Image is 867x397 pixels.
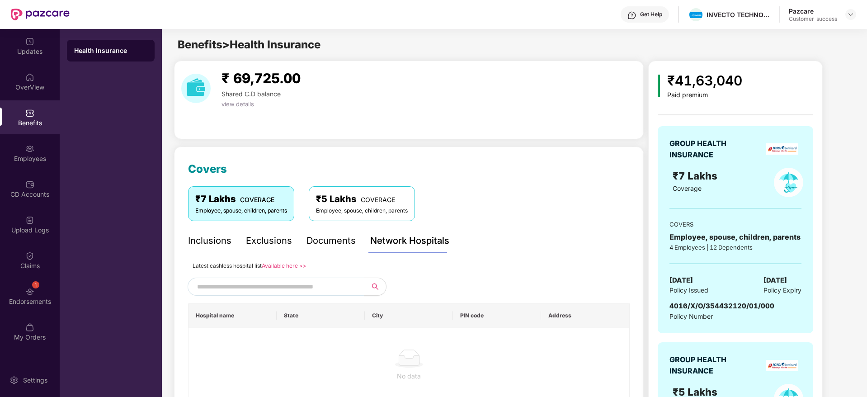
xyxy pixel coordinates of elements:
[25,144,34,153] img: svg+xml;base64,PHN2ZyBpZD0iRW1wbG95ZWVzIiB4bWxucz0iaHR0cDovL3d3dy53My5vcmcvMjAwMC9zdmciIHdpZHRoPS...
[364,278,386,296] button: search
[667,70,742,91] div: ₹41,63,040
[178,38,320,51] span: Benefits > Health Insurance
[193,262,262,269] span: Latest cashless hospital list
[25,287,34,296] img: svg+xml;base64,PHN2ZyBpZD0iRW5kb3JzZW1lbnRzIiB4bWxucz0iaHR0cDovL3d3dy53My5vcmcvMjAwMC9zdmciIHdpZH...
[188,303,277,328] th: Hospital name
[673,170,720,182] span: ₹7 Lakhs
[74,46,147,55] div: Health Insurance
[669,285,708,295] span: Policy Issued
[221,70,301,86] span: ₹ 69,725.00
[306,234,356,248] div: Documents
[627,11,636,20] img: svg+xml;base64,PHN2ZyBpZD0iSGVscC0zMngzMiIgeG1sbnM9Imh0dHA6Ly93d3cudzMub3JnLzIwMDAvc3ZnIiB3aWR0aD...
[364,283,386,290] span: search
[277,303,365,328] th: State
[365,303,453,328] th: City
[658,75,660,97] img: icon
[766,143,798,155] img: insurerLogo
[847,11,854,18] img: svg+xml;base64,PHN2ZyBpZD0iRHJvcGRvd24tMzJ4MzIiIHhtbG5zPSJodHRwOi8vd3d3LnczLm9yZy8yMDAwL3N2ZyIgd2...
[370,234,449,248] div: Network Hospitals
[774,168,803,197] img: policyIcon
[181,74,211,103] img: download
[9,376,19,385] img: svg+xml;base64,PHN2ZyBpZD0iU2V0dGluZy0yMHgyMCIgeG1sbnM9Imh0dHA6Ly93d3cudzMub3JnLzIwMDAvc3ZnIiB3aW...
[246,234,292,248] div: Exclusions
[361,196,395,203] span: COVERAGE
[789,7,837,15] div: Pazcare
[221,90,281,98] span: Shared C.D balance
[669,275,693,286] span: [DATE]
[32,281,39,288] div: 1
[316,192,408,206] div: ₹5 Lakhs
[25,73,34,82] img: svg+xml;base64,PHN2ZyBpZD0iSG9tZSIgeG1sbnM9Imh0dHA6Ly93d3cudzMub3JnLzIwMDAvc3ZnIiB3aWR0aD0iMjAiIG...
[766,360,798,371] img: insurerLogo
[707,10,770,19] div: INVECTO TECHNOLOGIES PRIVATE LIMITED
[763,275,787,286] span: [DATE]
[669,312,713,320] span: Policy Number
[669,302,774,310] span: 4016/X/O/354432120/01/000
[195,192,287,206] div: ₹7 Lakhs
[25,251,34,260] img: svg+xml;base64,PHN2ZyBpZD0iQ2xhaW0iIHhtbG5zPSJodHRwOi8vd3d3LnczLm9yZy8yMDAwL3N2ZyIgd2lkdGg9IjIwIi...
[669,354,749,377] div: GROUP HEALTH INSURANCE
[667,91,742,99] div: Paid premium
[262,262,306,269] a: Available here >>
[11,9,70,20] img: New Pazcare Logo
[188,234,231,248] div: Inclusions
[188,162,227,175] span: Covers
[669,138,749,161] div: GROUP HEALTH INSURANCE
[669,243,801,252] div: 4 Employees | 12 Dependents
[25,37,34,46] img: svg+xml;base64,PHN2ZyBpZD0iVXBkYXRlZCIgeG1sbnM9Imh0dHA6Ly93d3cudzMub3JnLzIwMDAvc3ZnIiB3aWR0aD0iMj...
[453,303,541,328] th: PIN code
[25,216,34,225] img: svg+xml;base64,PHN2ZyBpZD0iVXBsb2FkX0xvZ3MiIGRhdGEtbmFtZT0iVXBsb2FkIExvZ3MiIHhtbG5zPSJodHRwOi8vd3...
[195,207,287,215] div: Employee, spouse, children, parents
[20,376,50,385] div: Settings
[689,12,702,19] img: invecto.png
[196,312,269,319] span: Hospital name
[25,323,34,332] img: svg+xml;base64,PHN2ZyBpZD0iTXlfT3JkZXJzIiBkYXRhLW5hbWU9Ik15IE9yZGVycyIgeG1sbnM9Imh0dHA6Ly93d3cudz...
[763,285,801,295] span: Policy Expiry
[673,184,702,192] span: Coverage
[316,207,408,215] div: Employee, spouse, children, parents
[789,15,837,23] div: Customer_success
[25,180,34,189] img: svg+xml;base64,PHN2ZyBpZD0iQ0RfQWNjb3VudHMiIGRhdGEtbmFtZT0iQ0QgQWNjb3VudHMiIHhtbG5zPSJodHRwOi8vd3...
[640,11,662,18] div: Get Help
[669,220,801,229] div: COVERS
[548,312,622,319] span: Address
[196,371,622,381] div: No data
[25,109,34,118] img: svg+xml;base64,PHN2ZyBpZD0iQmVuZWZpdHMiIHhtbG5zPSJodHRwOi8vd3d3LnczLm9yZy8yMDAwL3N2ZyIgd2lkdGg9Ij...
[669,232,801,243] div: Employee, spouse, children, parents
[240,196,274,203] span: COVERAGE
[541,303,629,328] th: Address
[221,100,254,108] span: view details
